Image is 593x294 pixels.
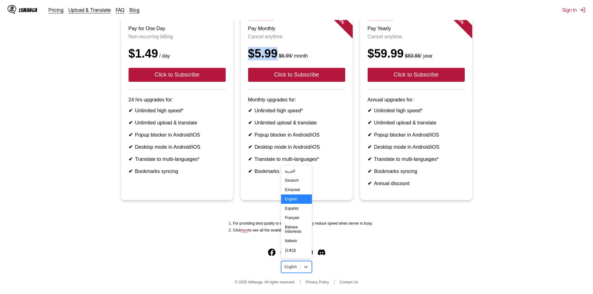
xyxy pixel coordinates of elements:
[116,7,125,13] a: FAQ
[248,156,345,162] li: Translate to multi-languages*
[248,132,345,138] li: Popup blocker in Android/iOS
[129,156,133,162] b: ✔
[233,221,373,226] li: For providing best quality to every users, we may reduce speed when server is busy.
[278,53,308,58] small: / month
[368,144,465,150] li: Desktop mode in Android/iOS
[248,68,345,82] button: Click to Subscribe
[368,108,372,113] b: ✔
[281,176,312,185] div: Deutsch
[248,132,252,138] b: ✔
[248,120,252,125] b: ✔
[248,144,252,150] b: ✔
[7,5,49,15] a: IsManga LogoIsManga
[129,120,226,126] li: Unlimited upload & translate
[248,108,252,113] b: ✔
[405,53,420,58] s: $83.88
[248,26,345,31] h3: Pay Monthly
[562,7,586,13] button: Sign In
[368,156,372,162] b: ✔
[248,120,345,126] li: Unlimited upload & translate
[129,168,226,174] li: Bookmarks syncing
[248,156,252,162] b: ✔
[235,280,295,284] span: © 2025 IsManga. All rights reserved.
[233,228,373,232] li: Click to see all the available languages
[129,156,226,162] li: Translate to multi-languages*
[281,185,312,194] div: Ελληνικά
[368,156,465,162] li: Translate to multi-languages*
[129,26,226,31] h3: Pay for One Day
[579,7,586,13] img: Sign out
[241,228,248,232] a: Available languages
[280,249,288,256] img: IsManga Instagram
[368,168,465,174] li: Bookmarks syncing
[281,245,312,256] div: 日本語
[129,120,133,125] b: ✔
[281,236,312,245] div: Italiano
[368,180,465,186] li: Annual discount
[368,108,465,114] li: Unlimited high speed*
[281,194,312,204] div: English
[281,222,312,236] div: Bahasa Indonesia
[7,5,16,14] img: IsManga Logo
[368,68,465,82] button: Click to Subscribe
[129,97,226,103] p: 24 hrs upgrades for:
[368,47,465,60] div: $59.99
[129,7,139,13] a: Blog
[368,97,465,103] p: Annual upgrades for:
[129,132,133,138] b: ✔
[68,7,111,13] a: Upload & Translate
[248,108,345,114] li: Unlimited high speed*
[281,256,312,266] div: 한국어
[318,249,325,256] a: Discord
[19,7,37,13] div: IsManga
[268,249,275,256] img: IsManga Facebook
[340,280,358,284] a: Contact Us
[281,213,312,222] div: Français
[129,132,226,138] li: Popup blocker in Android/iOS
[49,7,64,13] a: Pricing
[368,144,372,150] b: ✔
[368,34,465,40] p: Cancel anytime.
[368,120,372,125] b: ✔
[368,132,372,138] b: ✔
[129,144,133,150] b: ✔
[368,132,465,138] li: Popup blocker in Android/iOS
[368,169,372,174] b: ✔
[306,280,329,284] a: Privacy Policy
[318,249,325,256] img: IsManga Discord
[248,169,252,174] b: ✔
[248,97,345,103] p: Monthly upgrades for:
[280,249,288,256] a: Instagram
[129,169,133,174] b: ✔
[129,144,226,150] li: Desktop mode in Android/iOS
[248,34,345,40] p: Cancel anytime.
[129,108,133,113] b: ✔
[279,53,291,58] s: $6.99
[285,265,285,269] input: Select language
[368,120,465,126] li: Unlimited upload & translate
[281,204,312,213] div: Español
[248,168,345,174] li: Bookmarks syncing
[248,144,345,150] li: Desktop mode in Android/iOS
[368,181,372,186] b: ✔
[158,53,170,58] small: / day
[248,47,345,60] div: $5.99
[404,53,433,58] small: / year
[268,249,275,256] a: Facebook
[129,34,226,40] p: Non-recurring billing
[368,26,465,31] h3: Pay Yearly
[281,166,312,176] div: العربية
[129,68,226,82] button: Click to Subscribe
[129,108,226,114] li: Unlimited high speed*
[129,47,226,60] div: $1.49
